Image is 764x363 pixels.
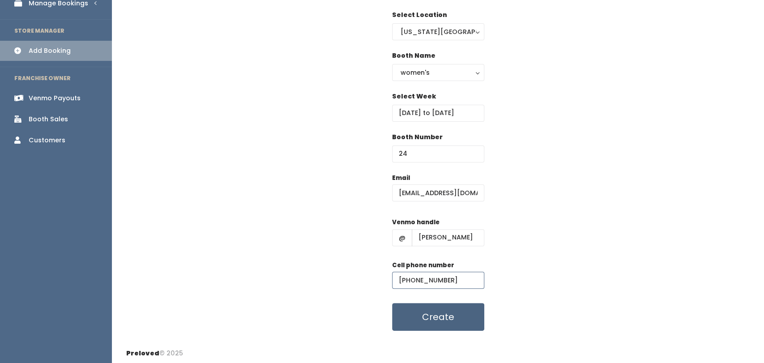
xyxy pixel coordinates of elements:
[392,218,440,227] label: Venmo handle
[392,10,447,20] label: Select Location
[392,92,436,101] label: Select Week
[392,105,484,122] input: Select week
[392,184,484,201] input: @ .
[392,229,412,246] span: @
[392,272,484,289] input: (___) ___-____
[29,136,65,145] div: Customers
[29,94,81,103] div: Venmo Payouts
[29,115,68,124] div: Booth Sales
[392,51,435,60] label: Booth Name
[126,342,183,358] div: © 2025
[29,46,71,56] div: Add Booking
[401,68,476,77] div: women's
[392,145,484,162] input: Booth Number
[392,132,443,142] label: Booth Number
[392,174,410,183] label: Email
[392,23,484,40] button: [US_STATE][GEOGRAPHIC_DATA]
[392,261,454,270] label: Cell phone number
[392,303,484,331] button: Create
[401,27,476,37] div: [US_STATE][GEOGRAPHIC_DATA]
[392,64,484,81] button: women's
[126,349,159,358] span: Preloved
